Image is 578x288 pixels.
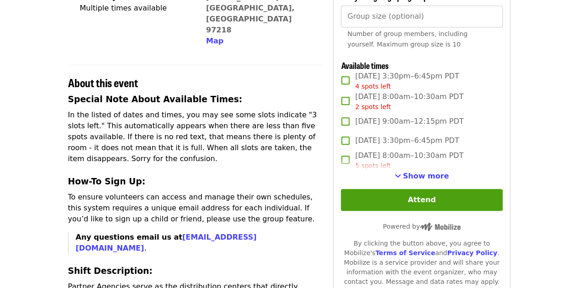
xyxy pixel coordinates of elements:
strong: Special Note About Available Times: [68,94,243,104]
p: To ensure volunteers can access and manage their own schedules, this system requires a unique ema... [68,192,323,225]
p: . [76,232,323,254]
div: Multiple times available [80,3,188,14]
span: 2 spots left [355,103,391,110]
span: 4 spots left [355,83,391,90]
a: Privacy Policy [447,249,497,257]
button: Map [206,36,223,47]
span: [DATE] 3:30pm–6:45pm PDT [355,71,459,91]
span: About this event [68,74,138,90]
a: Terms of Service [375,249,435,257]
img: Powered by Mobilize [420,223,461,231]
span: Powered by [383,223,461,230]
button: See more timeslots [395,171,449,182]
input: [object Object] [341,5,502,27]
span: [DATE] 9:00am–12:15pm PDT [355,116,463,127]
span: Number of group members, including yourself. Maximum group size is 10 [347,30,467,48]
strong: Shift Description: [68,266,153,276]
span: Map [206,37,223,45]
button: Attend [341,189,502,211]
span: 5 spots left [355,162,391,169]
strong: How-To Sign Up: [68,177,146,186]
span: [DATE] 8:00am–10:30am PDT [355,150,463,171]
a: [GEOGRAPHIC_DATA], [GEOGRAPHIC_DATA] 97218 [206,4,295,34]
strong: Any questions email us at [76,233,257,252]
span: Show more [403,172,449,180]
span: Available times [341,59,388,71]
span: [DATE] 3:30pm–6:45pm PDT [355,135,459,146]
p: In the listed of dates and times, you may see some slots indicate "3 slots left." This automatica... [68,110,323,164]
span: [DATE] 8:00am–10:30am PDT [355,91,463,112]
